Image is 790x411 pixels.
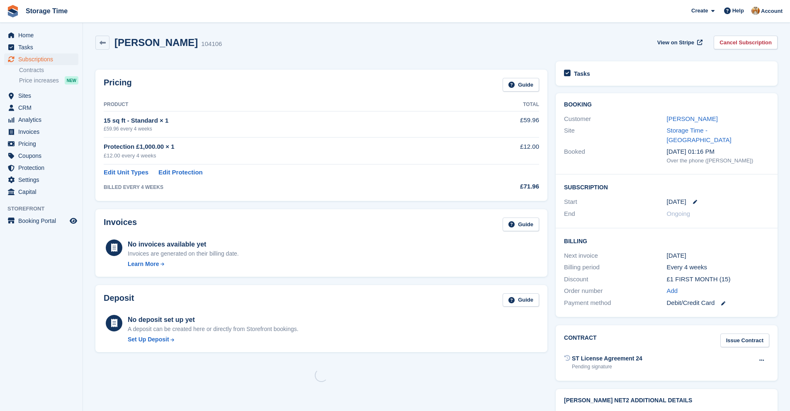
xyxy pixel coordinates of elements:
div: No deposit set up yet [128,315,299,325]
a: menu [4,102,78,114]
span: View on Stripe [657,39,694,47]
span: Subscriptions [18,53,68,65]
th: Product [104,98,469,111]
div: 15 sq ft - Standard × 1 [104,116,469,126]
span: Account [761,7,783,15]
div: Over the phone ([PERSON_NAME]) [667,157,769,165]
a: Set Up Deposit [128,335,299,344]
a: Cancel Subscription [714,36,778,49]
a: menu [4,41,78,53]
div: Order number [564,286,666,296]
div: Learn More [128,260,159,268]
span: CRM [18,102,68,114]
a: Storage Time - [GEOGRAPHIC_DATA] [667,127,732,143]
div: £71.96 [469,182,539,191]
div: Invoices are generated on their billing date. [128,249,239,258]
h2: Deposit [104,293,134,307]
span: Invoices [18,126,68,138]
span: Tasks [18,41,68,53]
h2: Booking [564,102,769,108]
a: menu [4,29,78,41]
a: menu [4,150,78,162]
a: Edit Unit Types [104,168,148,177]
div: Pending signature [572,363,642,370]
span: Pricing [18,138,68,150]
span: Capital [18,186,68,198]
a: View on Stripe [654,36,704,49]
p: A deposit can be created here or directly from Storefront bookings. [128,325,299,334]
span: Help [732,7,744,15]
div: No invoices available yet [128,239,239,249]
div: £12.00 every 4 weeks [104,152,469,160]
div: BILLED EVERY 4 WEEKS [104,184,469,191]
div: NEW [65,76,78,85]
div: £59.96 every 4 weeks [104,125,469,133]
td: £59.96 [469,111,539,137]
span: Coupons [18,150,68,162]
span: Sites [18,90,68,102]
div: 104106 [201,39,222,49]
span: Booking Portal [18,215,68,227]
a: Learn More [128,260,239,268]
span: Storefront [7,205,83,213]
a: Guide [503,78,539,92]
div: Payment method [564,298,666,308]
h2: Invoices [104,218,137,231]
a: Contracts [19,66,78,74]
span: Price increases [19,77,59,85]
a: Preview store [68,216,78,226]
h2: [PERSON_NAME] [114,37,198,48]
div: [DATE] 01:16 PM [667,147,769,157]
div: Booked [564,147,666,164]
div: Customer [564,114,666,124]
h2: Contract [564,334,597,347]
a: menu [4,126,78,138]
h2: [PERSON_NAME] Net2 Additional Details [564,397,769,404]
div: Site [564,126,666,145]
div: Discount [564,275,666,284]
span: Ongoing [667,210,690,217]
a: Add [667,286,678,296]
div: Next invoice [564,251,666,261]
div: Debit/Credit Card [667,298,769,308]
div: End [564,209,666,219]
div: Start [564,197,666,207]
a: menu [4,174,78,186]
img: Kizzy Sarwar [751,7,760,15]
a: menu [4,90,78,102]
img: stora-icon-8386f47178a22dfd0bd8f6a31ec36ba5ce8667c1dd55bd0f319d3a0aa187defe.svg [7,5,19,17]
h2: Billing [564,237,769,245]
span: Create [691,7,708,15]
div: [DATE] [667,251,769,261]
th: Total [469,98,539,111]
div: Every 4 weeks [667,263,769,272]
span: Settings [18,174,68,186]
a: [PERSON_NAME] [667,115,718,122]
a: Guide [503,293,539,307]
h2: Subscription [564,183,769,191]
a: menu [4,186,78,198]
a: menu [4,215,78,227]
div: £1 FIRST MONTH (15) [667,275,769,284]
span: Analytics [18,114,68,126]
span: Home [18,29,68,41]
div: Billing period [564,263,666,272]
a: Edit Protection [158,168,203,177]
h2: Tasks [574,70,590,77]
a: menu [4,138,78,150]
a: menu [4,162,78,174]
span: Protection [18,162,68,174]
a: Price increases NEW [19,76,78,85]
a: menu [4,53,78,65]
td: £12.00 [469,138,539,164]
a: Storage Time [22,4,71,18]
a: Guide [503,218,539,231]
a: Issue Contract [720,334,769,347]
div: Set Up Deposit [128,335,169,344]
div: ST License Agreement 24 [572,354,642,363]
div: Protection £1,000.00 × 1 [104,142,469,152]
time: 2025-09-01 00:00:00 UTC [667,197,686,207]
a: menu [4,114,78,126]
h2: Pricing [104,78,132,92]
